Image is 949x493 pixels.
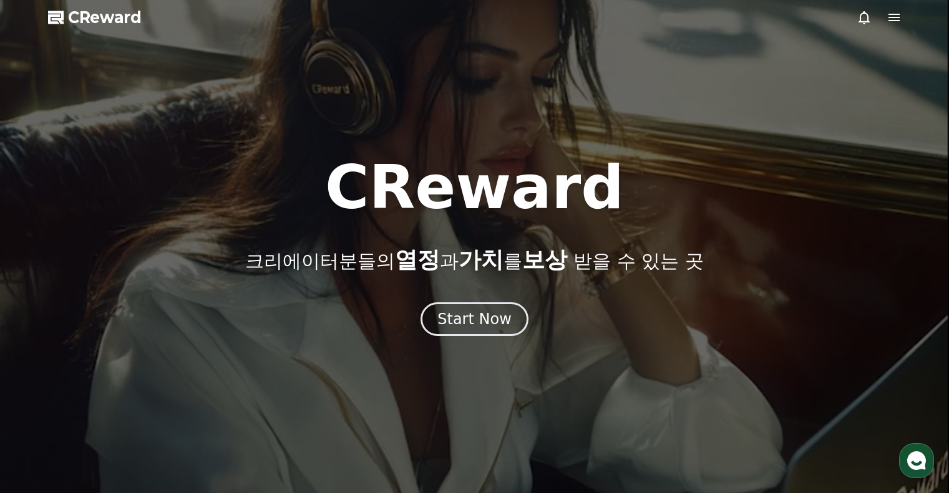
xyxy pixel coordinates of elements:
[245,247,703,272] p: 크리에이터분들의 과 를 받을 수 있는 곳
[325,158,624,218] h1: CReward
[421,315,528,327] a: Start Now
[68,7,142,27] span: CReward
[459,247,504,272] span: 가치
[421,302,528,336] button: Start Now
[522,247,567,272] span: 보상
[395,247,440,272] span: 열정
[437,309,512,329] div: Start Now
[48,7,142,27] a: CReward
